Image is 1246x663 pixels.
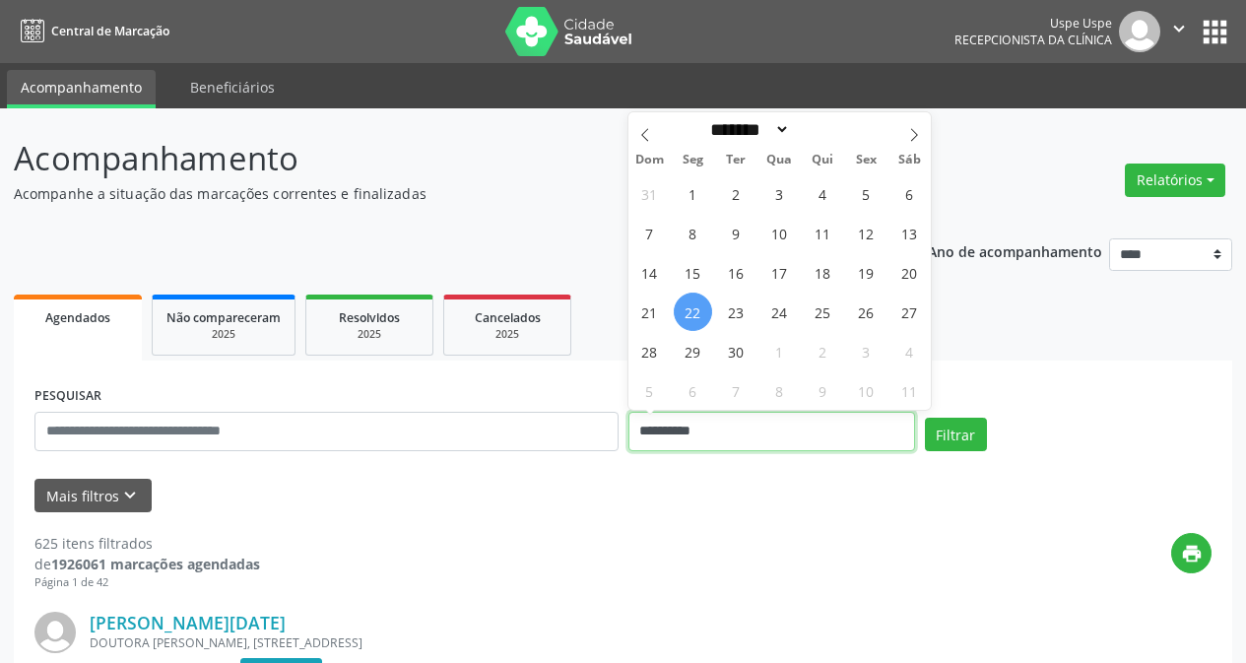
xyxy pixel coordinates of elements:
span: Setembro 4, 2025 [804,174,842,213]
span: Sáb [887,154,931,166]
span: Setembro 27, 2025 [890,293,929,331]
span: Outubro 8, 2025 [760,371,799,410]
i:  [1168,18,1190,39]
span: Setembro 9, 2025 [717,214,755,252]
span: Setembro 5, 2025 [847,174,885,213]
button:  [1160,11,1198,52]
span: Resolvidos [339,309,400,326]
button: Relatórios [1125,164,1225,197]
strong: 1926061 marcações agendadas [51,555,260,573]
span: Setembro 16, 2025 [717,253,755,292]
div: 2025 [320,327,419,342]
span: Setembro 26, 2025 [847,293,885,331]
span: Outubro 1, 2025 [760,332,799,370]
button: Mais filtroskeyboard_arrow_down [34,479,152,513]
span: Qua [757,154,801,166]
i: keyboard_arrow_down [119,485,141,506]
span: Outubro 9, 2025 [804,371,842,410]
span: Agendados [45,309,110,326]
span: Setembro 10, 2025 [760,214,799,252]
span: Agosto 31, 2025 [630,174,669,213]
p: Acompanhe a situação das marcações correntes e finalizadas [14,183,867,204]
span: Setembro 22, 2025 [674,293,712,331]
div: 2025 [166,327,281,342]
span: Sex [844,154,887,166]
span: Recepcionista da clínica [954,32,1112,48]
span: Setembro 21, 2025 [630,293,669,331]
span: Outubro 6, 2025 [674,371,712,410]
span: Outubro 2, 2025 [804,332,842,370]
span: Setembro 15, 2025 [674,253,712,292]
span: Outubro 3, 2025 [847,332,885,370]
span: Central de Marcação [51,23,169,39]
span: Seg [671,154,714,166]
span: Outubro 10, 2025 [847,371,885,410]
div: 2025 [458,327,557,342]
select: Month [704,119,791,140]
p: Acompanhamento [14,134,867,183]
span: Setembro 3, 2025 [760,174,799,213]
span: Setembro 18, 2025 [804,253,842,292]
span: Setembro 17, 2025 [760,253,799,292]
div: Uspe Uspe [954,15,1112,32]
a: Central de Marcação [14,15,169,47]
span: Dom [628,154,672,166]
span: Outubro 5, 2025 [630,371,669,410]
input: Year [790,119,855,140]
span: Setembro 7, 2025 [630,214,669,252]
span: Setembro 23, 2025 [717,293,755,331]
img: img [1119,11,1160,52]
span: Setembro 8, 2025 [674,214,712,252]
span: Cancelados [475,309,541,326]
div: de [34,554,260,574]
span: Setembro 1, 2025 [674,174,712,213]
span: Setembro 11, 2025 [804,214,842,252]
span: Setembro 12, 2025 [847,214,885,252]
span: Setembro 6, 2025 [890,174,929,213]
span: Setembro 30, 2025 [717,332,755,370]
a: [PERSON_NAME][DATE] [90,612,286,633]
p: Ano de acompanhamento [928,238,1102,263]
span: Não compareceram [166,309,281,326]
button: Filtrar [925,418,987,451]
div: Página 1 de 42 [34,574,260,591]
button: print [1171,533,1212,573]
span: Setembro 28, 2025 [630,332,669,370]
span: Setembro 20, 2025 [890,253,929,292]
span: Setembro 13, 2025 [890,214,929,252]
label: PESQUISAR [34,381,101,412]
span: Setembro 24, 2025 [760,293,799,331]
div: 625 itens filtrados [34,533,260,554]
span: Setembro 2, 2025 [717,174,755,213]
span: Setembro 29, 2025 [674,332,712,370]
img: img [34,612,76,653]
span: Qui [801,154,844,166]
span: Ter [714,154,757,166]
span: Outubro 11, 2025 [890,371,929,410]
a: Acompanhamento [7,70,156,108]
span: Setembro 19, 2025 [847,253,885,292]
div: DOUTORA [PERSON_NAME], [STREET_ADDRESS] [90,634,916,651]
a: Beneficiários [176,70,289,104]
i: print [1181,543,1203,564]
span: Setembro 25, 2025 [804,293,842,331]
button: apps [1198,15,1232,49]
span: Outubro 7, 2025 [717,371,755,410]
span: Setembro 14, 2025 [630,253,669,292]
span: Outubro 4, 2025 [890,332,929,370]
